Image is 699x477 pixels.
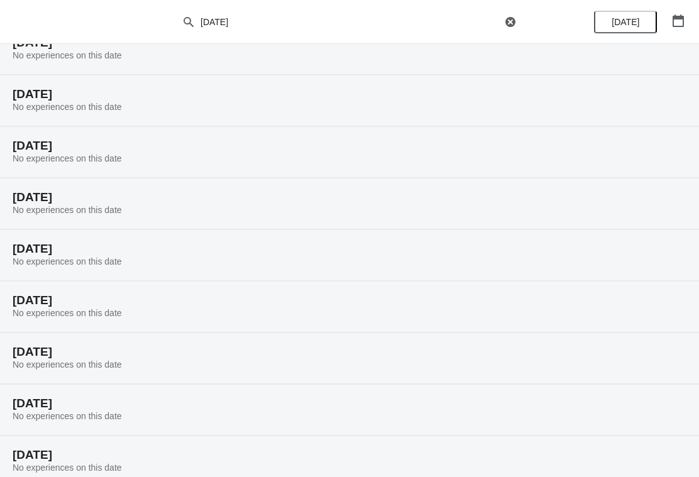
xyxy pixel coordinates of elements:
span: No experiences on this date [13,205,122,215]
h2: [DATE] [13,88,686,101]
h2: [DATE] [13,140,686,152]
span: [DATE] [612,17,639,27]
span: No experiences on this date [13,359,122,370]
button: [DATE] [594,11,657,33]
button: Clear [504,16,517,28]
h2: [DATE] [13,243,686,255]
h2: [DATE] [13,191,686,204]
span: No experiences on this date [13,411,122,421]
span: No experiences on this date [13,256,122,266]
h2: [DATE] [13,397,686,410]
span: No experiences on this date [13,308,122,318]
span: No experiences on this date [13,50,122,60]
span: No experiences on this date [13,153,122,163]
h2: [DATE] [13,294,686,307]
span: No experiences on this date [13,463,122,473]
h2: [DATE] [13,449,686,461]
input: Search [200,11,502,33]
span: No experiences on this date [13,102,122,112]
h2: [DATE] [13,346,686,358]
